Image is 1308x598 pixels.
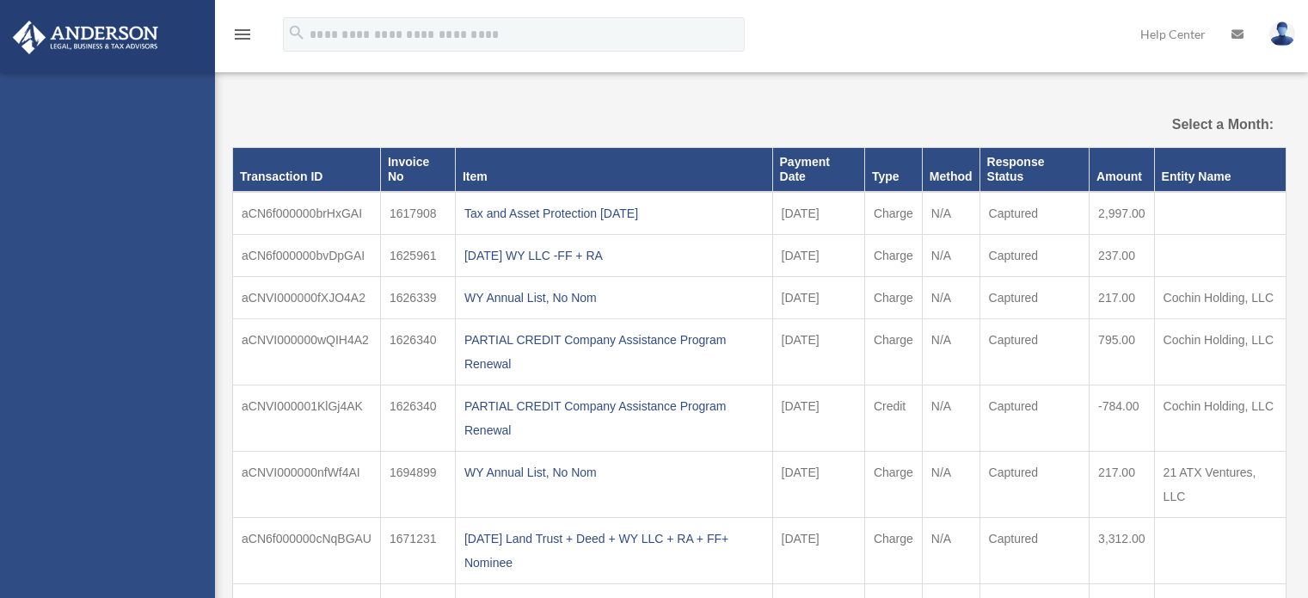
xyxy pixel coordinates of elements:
[1124,113,1274,137] label: Select a Month:
[922,192,979,235] td: N/A
[1154,451,1286,517] td: 21 ATX Ventures, LLC
[380,385,455,451] td: 1626340
[464,244,764,268] div: [DATE] WY LLC -FF + RA
[233,148,381,192] th: Transaction ID
[772,318,864,385] td: [DATE]
[979,451,1090,517] td: Captured
[922,451,979,517] td: N/A
[864,451,922,517] td: Charge
[772,148,864,192] th: Payment Date
[772,385,864,451] td: [DATE]
[380,451,455,517] td: 1694899
[380,148,455,192] th: Invoice No
[864,385,922,451] td: Credit
[1090,276,1155,318] td: 217.00
[464,527,764,575] div: [DATE] Land Trust + Deed + WY LLC + RA + FF+ Nominee
[1090,148,1155,192] th: Amount
[922,148,979,192] th: Method
[8,21,163,54] img: Anderson Advisors Platinum Portal
[922,234,979,276] td: N/A
[772,451,864,517] td: [DATE]
[922,517,979,583] td: N/A
[233,517,381,583] td: aCN6f000000cNqBGAU
[922,276,979,318] td: N/A
[772,234,864,276] td: [DATE]
[464,394,764,442] div: PARTIAL CREDIT Company Assistance Program Renewal
[233,385,381,451] td: aCNVI000001KlGj4AK
[864,192,922,235] td: Charge
[979,148,1090,192] th: Response Status
[1154,318,1286,385] td: Cochin Holding, LLC
[772,517,864,583] td: [DATE]
[864,318,922,385] td: Charge
[233,276,381,318] td: aCNVI000000fXJO4A2
[464,201,764,225] div: Tax and Asset Protection [DATE]
[1090,234,1155,276] td: 237.00
[772,276,864,318] td: [DATE]
[1090,192,1155,235] td: 2,997.00
[233,451,381,517] td: aCNVI000000nfWf4AI
[464,460,764,484] div: WY Annual List, No Nom
[380,276,455,318] td: 1626339
[287,23,306,42] i: search
[864,234,922,276] td: Charge
[1090,451,1155,517] td: 217.00
[233,318,381,385] td: aCNVI000000wQIH4A2
[464,328,764,376] div: PARTIAL CREDIT Company Assistance Program Renewal
[464,286,764,310] div: WY Annual List, No Nom
[979,276,1090,318] td: Captured
[922,385,979,451] td: N/A
[922,318,979,385] td: N/A
[1269,22,1295,46] img: User Pic
[380,234,455,276] td: 1625961
[232,24,253,45] i: menu
[864,148,922,192] th: Type
[380,192,455,235] td: 1617908
[1154,148,1286,192] th: Entity Name
[772,192,864,235] td: [DATE]
[380,318,455,385] td: 1626340
[1090,385,1155,451] td: -784.00
[979,192,1090,235] td: Captured
[1154,276,1286,318] td: Cochin Holding, LLC
[233,234,381,276] td: aCN6f000000bvDpGAI
[864,276,922,318] td: Charge
[1090,318,1155,385] td: 795.00
[232,30,253,45] a: menu
[233,192,381,235] td: aCN6f000000brHxGAI
[380,517,455,583] td: 1671231
[1090,517,1155,583] td: 3,312.00
[979,234,1090,276] td: Captured
[979,517,1090,583] td: Captured
[455,148,772,192] th: Item
[979,318,1090,385] td: Captured
[1154,385,1286,451] td: Cochin Holding, LLC
[979,385,1090,451] td: Captured
[864,517,922,583] td: Charge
